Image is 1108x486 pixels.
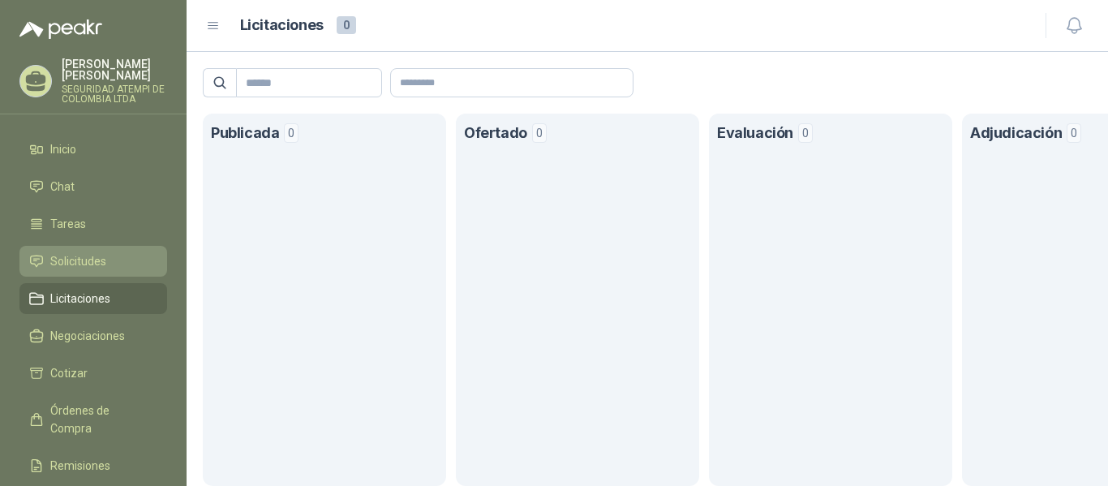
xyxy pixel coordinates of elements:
[50,290,110,308] span: Licitaciones
[50,327,125,345] span: Negociaciones
[19,19,102,39] img: Logo peakr
[211,122,279,145] h1: Publicada
[50,402,152,437] span: Órdenes de Compra
[19,395,167,444] a: Órdenes de Compra
[1067,123,1081,143] span: 0
[284,123,298,143] span: 0
[62,58,167,81] p: [PERSON_NAME] [PERSON_NAME]
[50,364,88,382] span: Cotizar
[970,122,1062,145] h1: Adjudicación
[464,122,527,145] h1: Ofertado
[50,215,86,233] span: Tareas
[50,457,110,475] span: Remisiones
[19,246,167,277] a: Solicitudes
[19,171,167,202] a: Chat
[337,16,356,34] span: 0
[19,283,167,314] a: Licitaciones
[798,123,813,143] span: 0
[532,123,547,143] span: 0
[50,140,76,158] span: Inicio
[50,252,106,270] span: Solicitudes
[62,84,167,104] p: SEGURIDAD ATEMPI DE COLOMBIA LTDA
[19,358,167,389] a: Cotizar
[50,178,75,196] span: Chat
[19,320,167,351] a: Negociaciones
[19,134,167,165] a: Inicio
[240,14,324,37] h1: Licitaciones
[19,450,167,481] a: Remisiones
[717,122,793,145] h1: Evaluación
[19,209,167,239] a: Tareas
